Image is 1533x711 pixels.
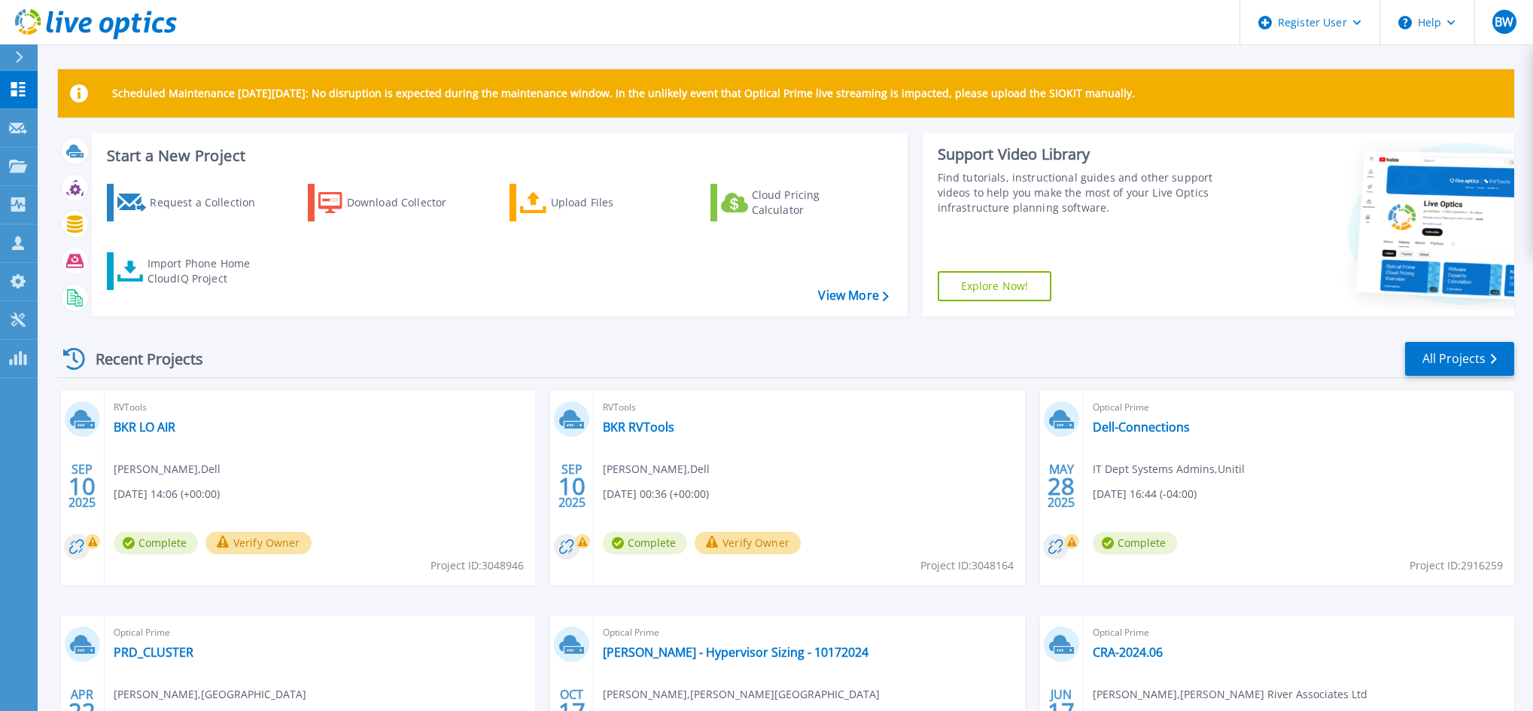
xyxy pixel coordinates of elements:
[551,188,671,218] div: Upload Files
[308,184,476,221] a: Download Collector
[603,624,1015,641] span: Optical Prime
[107,184,275,221] a: Request a Collection
[1093,399,1505,416] span: Optical Prime
[114,461,221,478] span: [PERSON_NAME] , Dell
[112,87,1135,99] p: Scheduled Maintenance [DATE][DATE]: No disruption is expected during the maintenance window. In t...
[347,188,467,218] div: Download Collector
[114,399,526,416] span: RVTools
[107,148,888,164] h3: Start a New Project
[114,486,220,502] span: [DATE] 14:06 (+00:00)
[1048,480,1075,493] span: 28
[818,288,888,303] a: View More
[509,184,677,221] a: Upload Files
[1093,486,1197,502] span: [DATE] 16:44 (-04:00)
[603,486,709,502] span: [DATE] 00:36 (+00:00)
[558,459,586,514] div: SEP 2025
[938,170,1240,215] div: Find tutorials, instructional guides and other support videos to help you make the most of your L...
[1405,342,1514,376] a: All Projects
[603,645,868,660] a: [PERSON_NAME] - Hypervisor Sizing - 10172024
[114,532,198,554] span: Complete
[752,188,872,218] div: Cloud Pricing Calculator
[1093,420,1190,435] a: Dell-Connections
[1047,459,1075,514] div: MAY 2025
[205,532,312,554] button: Verify Owner
[695,532,801,554] button: Verify Owner
[148,256,265,286] div: Import Phone Home CloudIQ Project
[920,557,1014,574] span: Project ID: 3048164
[114,686,306,703] span: [PERSON_NAME] , [GEOGRAPHIC_DATA]
[1093,532,1177,554] span: Complete
[603,686,880,703] span: [PERSON_NAME] , [PERSON_NAME][GEOGRAPHIC_DATA]
[938,271,1052,301] a: Explore Now!
[603,532,687,554] span: Complete
[603,420,674,435] a: BKR RVTools
[1410,557,1503,574] span: Project ID: 2916259
[938,145,1240,164] div: Support Video Library
[68,480,96,493] span: 10
[430,557,524,574] span: Project ID: 3048946
[1093,686,1367,703] span: [PERSON_NAME] , [PERSON_NAME] River Associates Ltd
[114,645,193,660] a: PRD_CLUSTER
[1093,461,1245,478] span: IT Dept Systems Admins , Unitil
[1093,624,1505,641] span: Optical Prime
[114,624,526,641] span: Optical Prime
[1495,16,1513,28] span: BW
[710,184,878,221] a: Cloud Pricing Calculator
[603,461,710,478] span: [PERSON_NAME] , Dell
[58,340,224,377] div: Recent Projects
[68,459,96,514] div: SEP 2025
[603,399,1015,416] span: RVTools
[150,188,270,218] div: Request a Collection
[1093,645,1163,660] a: CRA-2024.06
[558,480,586,493] span: 10
[114,420,175,435] a: BKR LO AIR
